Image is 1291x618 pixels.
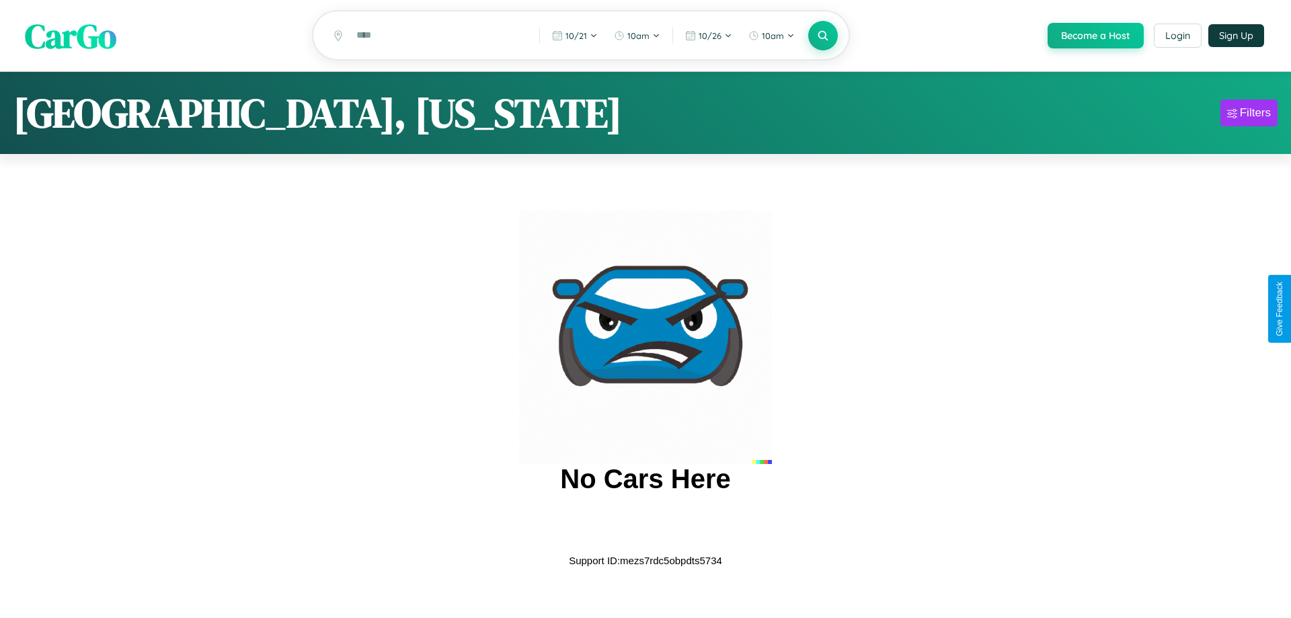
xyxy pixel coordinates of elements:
button: Filters [1220,100,1278,126]
div: Give Feedback [1275,282,1284,336]
button: 10am [742,25,801,46]
button: 10am [607,25,667,46]
p: Support ID: mezs7rdc5obpdts5734 [569,551,722,570]
div: Filters [1240,106,1271,120]
button: 10/26 [678,25,739,46]
h1: [GEOGRAPHIC_DATA], [US_STATE] [13,85,622,141]
span: CarGo [25,12,116,59]
h2: No Cars Here [560,464,730,494]
span: 10 / 21 [565,30,587,41]
button: Become a Host [1048,23,1144,48]
img: car [519,211,772,464]
span: 10am [762,30,784,41]
span: 10am [627,30,650,41]
button: Login [1154,24,1202,48]
span: 10 / 26 [699,30,721,41]
button: Sign Up [1208,24,1264,47]
button: 10/21 [545,25,604,46]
